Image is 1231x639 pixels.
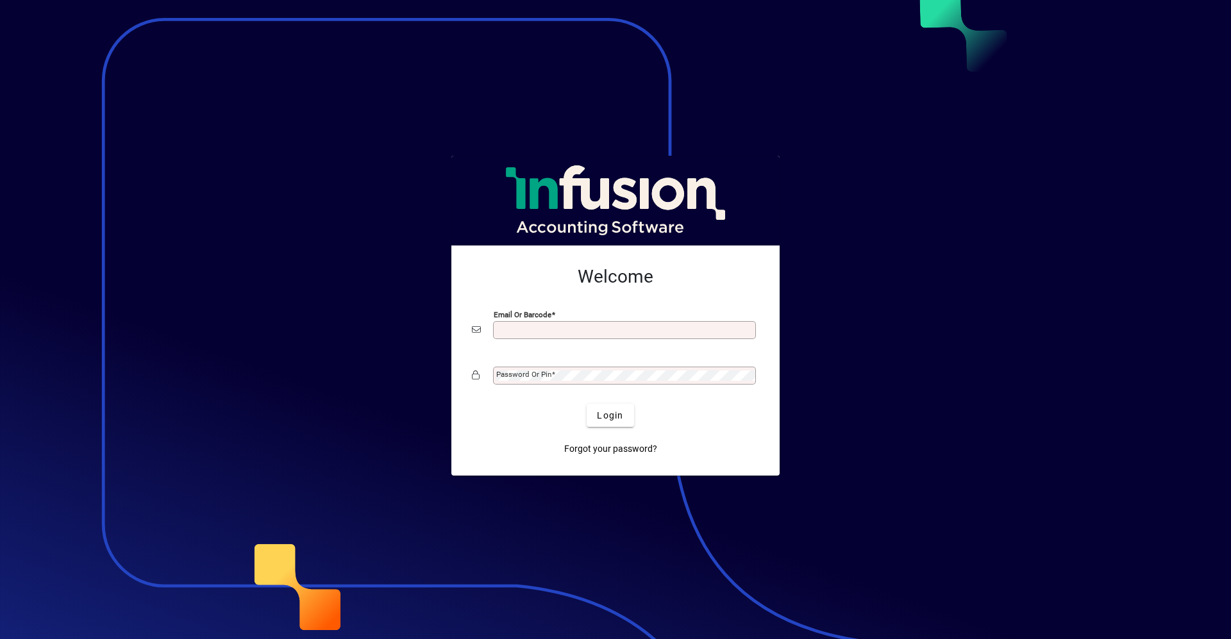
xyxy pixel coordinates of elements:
[472,266,759,288] h2: Welcome
[564,442,657,456] span: Forgot your password?
[559,437,662,460] a: Forgot your password?
[494,310,551,319] mat-label: Email or Barcode
[597,409,623,422] span: Login
[496,370,551,379] mat-label: Password or Pin
[587,404,633,427] button: Login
